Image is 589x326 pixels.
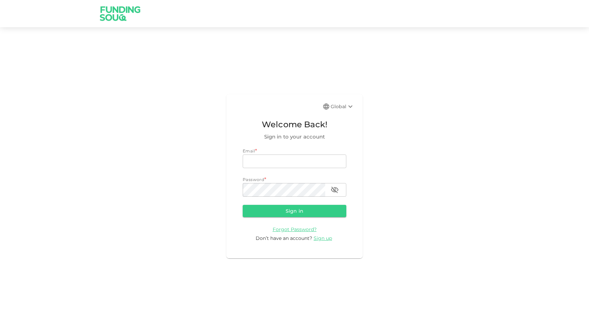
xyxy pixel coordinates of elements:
input: password [243,183,325,197]
span: Sign in to your account [243,133,346,141]
span: Sign up [314,235,332,241]
button: Sign in [243,205,346,217]
span: Don’t have an account? [256,235,312,241]
span: Email [243,148,255,153]
a: Forgot Password? [273,226,317,232]
span: Forgot Password? [273,226,317,232]
span: Password [243,177,264,182]
div: Global [331,102,354,111]
span: Welcome Back! [243,118,346,131]
input: email [243,154,346,168]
